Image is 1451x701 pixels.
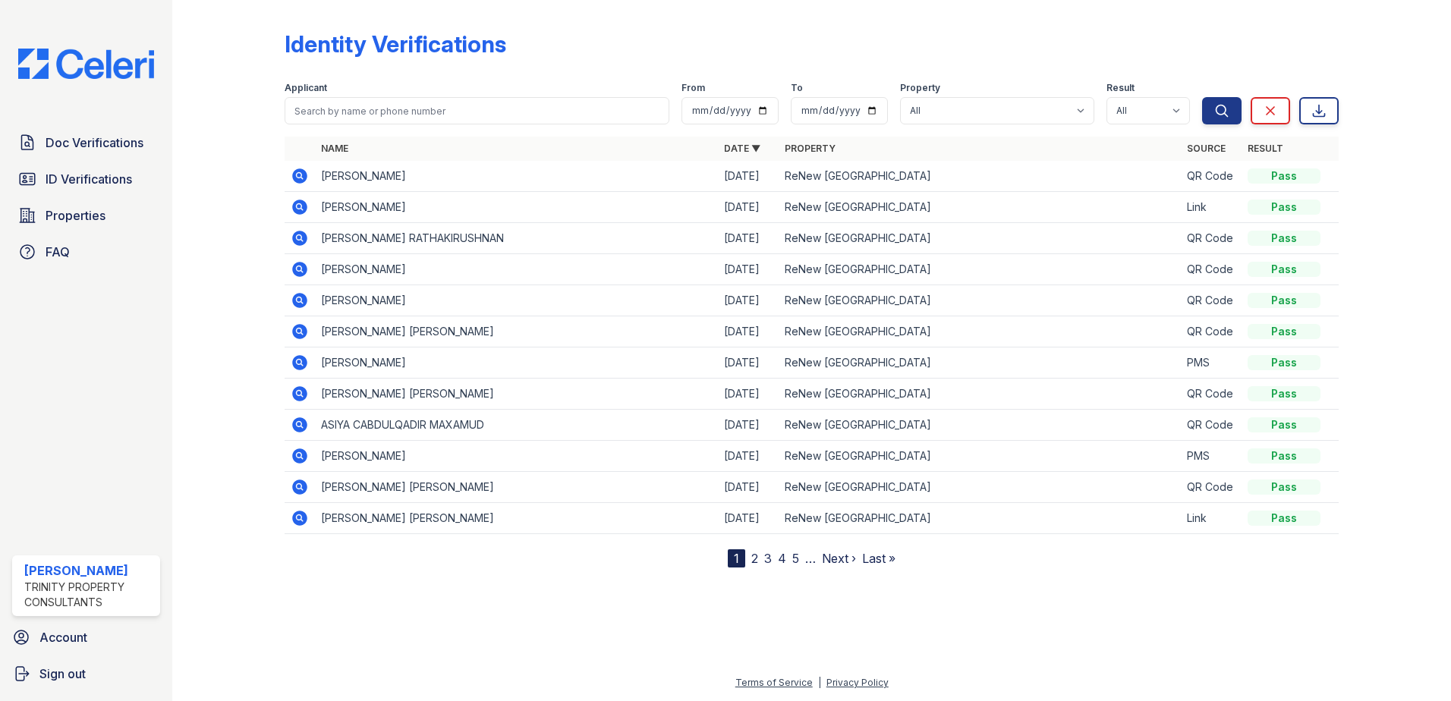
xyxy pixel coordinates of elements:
[718,410,779,441] td: [DATE]
[718,503,779,534] td: [DATE]
[1181,254,1242,285] td: QR Code
[1106,82,1135,94] label: Result
[46,206,105,225] span: Properties
[785,143,836,154] a: Property
[818,677,821,688] div: |
[779,441,1182,472] td: ReNew [GEOGRAPHIC_DATA]
[1181,316,1242,347] td: QR Code
[315,223,718,254] td: [PERSON_NAME] RATHAKIRUSHNAN
[1248,511,1320,526] div: Pass
[1187,143,1226,154] a: Source
[724,143,760,154] a: Date ▼
[1248,448,1320,464] div: Pass
[46,134,143,152] span: Doc Verifications
[1248,355,1320,370] div: Pass
[46,170,132,188] span: ID Verifications
[1181,223,1242,254] td: QR Code
[718,192,779,223] td: [DATE]
[39,665,86,683] span: Sign out
[718,441,779,472] td: [DATE]
[751,551,758,566] a: 2
[764,551,772,566] a: 3
[1248,262,1320,277] div: Pass
[1181,472,1242,503] td: QR Code
[1248,200,1320,215] div: Pass
[1248,479,1320,495] div: Pass
[900,82,940,94] label: Property
[1181,161,1242,192] td: QR Code
[1181,347,1242,379] td: PMS
[285,30,506,58] div: Identity Verifications
[315,285,718,316] td: [PERSON_NAME]
[315,161,718,192] td: [PERSON_NAME]
[1248,168,1320,184] div: Pass
[779,410,1182,441] td: ReNew [GEOGRAPHIC_DATA]
[862,551,895,566] a: Last »
[12,200,160,231] a: Properties
[315,410,718,441] td: ASIYA CABDULQADIR MAXAMUD
[779,347,1182,379] td: ReNew [GEOGRAPHIC_DATA]
[39,628,87,646] span: Account
[315,441,718,472] td: [PERSON_NAME]
[779,379,1182,410] td: ReNew [GEOGRAPHIC_DATA]
[12,164,160,194] a: ID Verifications
[779,192,1182,223] td: ReNew [GEOGRAPHIC_DATA]
[718,472,779,503] td: [DATE]
[718,254,779,285] td: [DATE]
[24,561,154,580] div: [PERSON_NAME]
[1181,379,1242,410] td: QR Code
[718,161,779,192] td: [DATE]
[826,677,889,688] a: Privacy Policy
[1181,410,1242,441] td: QR Code
[6,49,166,79] img: CE_Logo_Blue-a8612792a0a2168367f1c8372b55b34899dd931a85d93a1a3d3e32e68fde9ad4.png
[735,677,813,688] a: Terms of Service
[791,82,803,94] label: To
[718,285,779,316] td: [DATE]
[779,254,1182,285] td: ReNew [GEOGRAPHIC_DATA]
[1248,324,1320,339] div: Pass
[321,143,348,154] a: Name
[779,472,1182,503] td: ReNew [GEOGRAPHIC_DATA]
[1248,386,1320,401] div: Pass
[681,82,705,94] label: From
[779,223,1182,254] td: ReNew [GEOGRAPHIC_DATA]
[1248,231,1320,246] div: Pass
[1181,285,1242,316] td: QR Code
[779,503,1182,534] td: ReNew [GEOGRAPHIC_DATA]
[1181,441,1242,472] td: PMS
[6,622,166,652] a: Account
[1181,192,1242,223] td: Link
[315,503,718,534] td: [PERSON_NAME] [PERSON_NAME]
[718,379,779,410] td: [DATE]
[24,580,154,610] div: Trinity Property Consultants
[315,379,718,410] td: [PERSON_NAME] [PERSON_NAME]
[6,659,166,689] a: Sign out
[46,243,70,261] span: FAQ
[315,254,718,285] td: [PERSON_NAME]
[285,82,327,94] label: Applicant
[315,192,718,223] td: [PERSON_NAME]
[1248,143,1283,154] a: Result
[718,223,779,254] td: [DATE]
[315,347,718,379] td: [PERSON_NAME]
[822,551,856,566] a: Next ›
[1181,503,1242,534] td: Link
[1248,293,1320,308] div: Pass
[12,127,160,158] a: Doc Verifications
[779,316,1182,347] td: ReNew [GEOGRAPHIC_DATA]
[779,285,1182,316] td: ReNew [GEOGRAPHIC_DATA]
[778,551,786,566] a: 4
[315,316,718,347] td: [PERSON_NAME] [PERSON_NAME]
[718,316,779,347] td: [DATE]
[718,347,779,379] td: [DATE]
[285,97,669,124] input: Search by name or phone number
[805,549,816,567] span: …
[1248,417,1320,432] div: Pass
[315,472,718,503] td: [PERSON_NAME] [PERSON_NAME]
[728,549,745,567] div: 1
[792,551,799,566] a: 5
[12,237,160,267] a: FAQ
[779,161,1182,192] td: ReNew [GEOGRAPHIC_DATA]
